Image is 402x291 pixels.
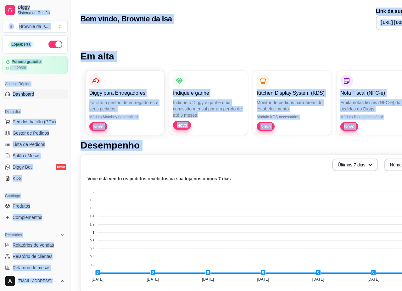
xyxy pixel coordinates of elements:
[147,277,159,282] tspan: [DATE]
[90,198,94,202] tspan: 1.8
[257,115,328,120] p: Módulo KDS necessário*
[169,71,248,135] button: Indique e ganheIndique o Diggy e ganhe uma comissão mensal por um perído de até 3 mesesNovo
[19,23,50,30] div: Brownie da Is ...
[257,89,328,97] p: Kitchen Display System (KDS)
[13,175,22,182] span: KDS
[3,107,68,117] div: Dia a dia
[90,239,94,243] tspan: 0.8
[3,3,68,18] a: DiggySistema de Gestão
[18,278,58,283] span: [EMAIL_ADDRESS][DOMAIN_NAME]
[3,212,68,222] a: Complementos
[89,99,160,112] p: Facilite a gestão de entregadores e seus pedidos.
[332,159,378,171] button: Últimos 7 dias
[13,91,34,97] span: Dashboard
[92,271,94,275] tspan: 0
[13,141,45,148] span: Lista de Pedidos
[12,59,41,64] article: Período gratuito
[3,117,68,127] button: Pedidos balcão (PDV)
[92,277,103,282] tspan: [DATE]
[18,5,65,10] span: Diggy
[257,99,328,112] p: Monitor de pedidos para áreas do estabelecimento
[8,41,34,48] div: Loja aberta
[13,130,49,136] span: Gestor de Pedidos
[91,123,106,130] span: Novo
[13,164,32,170] span: Diggy Bot
[86,71,164,135] button: Diggy para EntregadoresFacilite a gestão de entregadores e seus pedidos.Módulo Motoboy necessário...
[13,253,53,260] span: Relatório de clientes
[92,231,94,234] tspan: 1
[13,203,30,209] span: Produtos
[3,201,68,211] a: Produtos
[13,214,42,221] span: Complementos
[3,89,68,99] a: Dashboard
[312,277,324,282] tspan: [DATE]
[3,79,68,89] div: Acesso Rápido
[174,122,190,128] span: Novo
[90,255,94,259] tspan: 0.4
[48,41,62,48] button: Alterar Status
[89,115,160,120] p: Módulo Motoboy necessário*
[253,71,332,135] button: Kitchen Display System (KDS)Monitor de pedidos para áreas do estabelecimentoMódulo KDS necessário...
[3,151,68,161] a: Salão / Mesas
[3,273,68,288] button: [EMAIL_ADDRESS][DOMAIN_NAME]
[90,214,94,218] tspan: 1.4
[342,123,357,130] span: Novo
[90,247,94,251] tspan: 0.6
[173,99,244,118] p: Indique o Diggy e ganhe uma comissão mensal por um perído de até 3 meses
[3,20,68,33] button: Select a team
[3,162,68,172] a: Diggy Botnovo
[3,251,68,261] a: Relatório de clientes
[92,190,94,194] tspan: 2
[10,65,26,70] article: até 29/08
[258,123,273,130] span: Novo
[3,139,68,149] a: Lista de Pedidos
[18,10,65,15] span: Sistema de Gestão
[90,222,94,226] tspan: 1.2
[13,119,56,125] span: Pedidos balcão (PDV)
[3,240,68,250] a: Relatórios de vendas
[13,265,51,271] span: Relatório de mesas
[367,277,379,282] tspan: [DATE]
[3,128,68,138] a: Gestor de Pedidos
[13,153,41,159] span: Salão / Mesas
[3,263,68,273] a: Relatório de mesas
[13,242,54,248] span: Relatórios de vendas
[3,173,68,183] a: KDS
[81,14,172,24] h2: Bem vindo, Brownie da Isa
[3,191,68,201] div: Catálogo
[8,23,14,30] span: B
[202,277,214,282] tspan: [DATE]
[257,277,269,282] tspan: [DATE]
[173,89,244,97] p: Indique e ganhe
[5,232,22,238] span: Relatórios
[90,206,94,210] tspan: 1.6
[3,56,68,74] a: Período gratuitoaté 29/08
[87,176,231,181] text: Você está vendo os pedidos recebidos na sua loja nos útimos 7 dias
[89,89,160,97] p: Diggy para Entregadores
[90,263,94,267] tspan: 0.2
